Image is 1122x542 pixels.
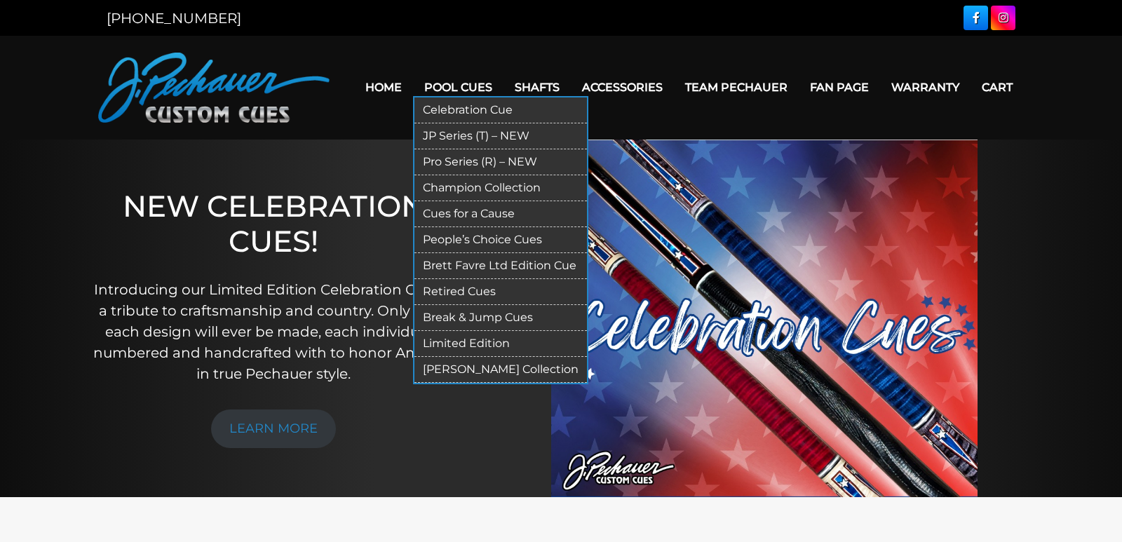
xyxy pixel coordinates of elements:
[414,305,587,331] a: Break & Jump Cues
[413,69,503,105] a: Pool Cues
[503,69,571,105] a: Shafts
[414,227,587,253] a: People’s Choice Cues
[674,69,799,105] a: Team Pechauer
[414,331,587,357] a: Limited Edition
[571,69,674,105] a: Accessories
[414,97,587,123] a: Celebration Cue
[414,201,587,227] a: Cues for a Cause
[107,10,241,27] a: [PHONE_NUMBER]
[799,69,880,105] a: Fan Page
[414,357,587,383] a: [PERSON_NAME] Collection
[98,53,330,123] img: Pechauer Custom Cues
[971,69,1024,105] a: Cart
[880,69,971,105] a: Warranty
[91,279,456,384] p: Introducing our Limited Edition Celebration Cues—a tribute to craftsmanship and country. Only 50 ...
[91,189,456,259] h1: NEW CELEBRATION CUES!
[414,175,587,201] a: Champion Collection
[354,69,413,105] a: Home
[414,279,587,305] a: Retired Cues
[211,409,336,448] a: LEARN MORE
[414,149,587,175] a: Pro Series (R) – NEW
[414,253,587,279] a: Brett Favre Ltd Edition Cue
[414,123,587,149] a: JP Series (T) – NEW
